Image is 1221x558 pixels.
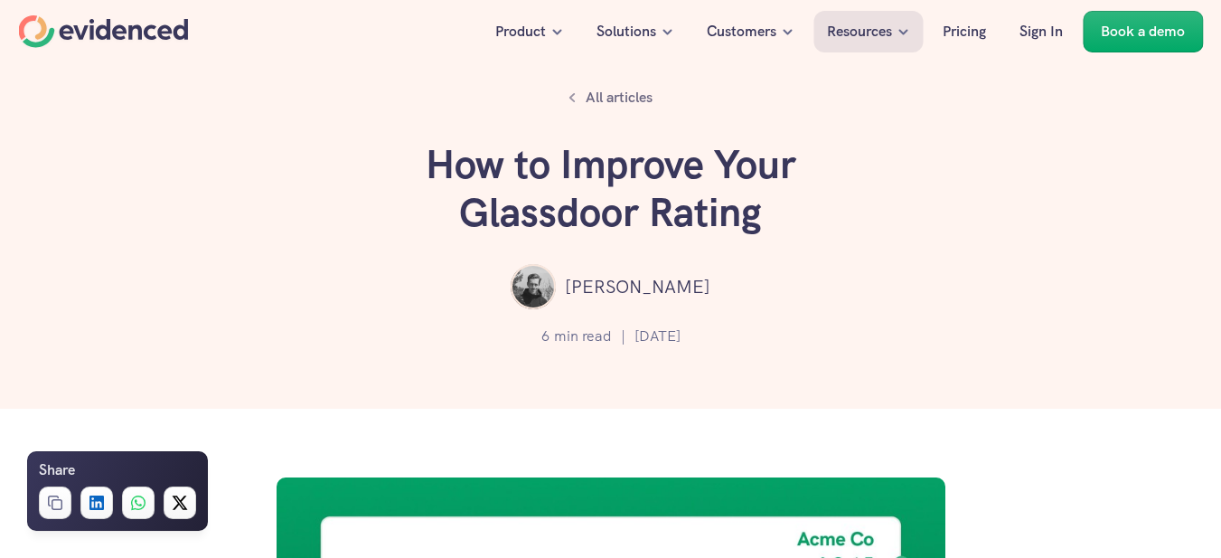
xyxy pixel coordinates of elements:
[1101,20,1185,43] p: Book a demo
[707,20,776,43] p: Customers
[827,20,892,43] p: Resources
[621,325,625,348] p: |
[634,325,681,348] p: [DATE]
[1006,11,1076,52] a: Sign In
[596,20,656,43] p: Solutions
[554,325,612,348] p: min read
[586,86,653,109] p: All articles
[929,11,1000,52] a: Pricing
[943,20,986,43] p: Pricing
[340,141,882,237] h1: How to Improve Your Glassdoor Rating
[18,15,188,48] a: Home
[565,272,710,301] p: [PERSON_NAME]
[511,264,556,309] img: ""
[1083,11,1203,52] a: Book a demo
[541,325,549,348] p: 6
[495,20,546,43] p: Product
[1019,20,1063,43] p: Sign In
[559,81,662,114] a: All articles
